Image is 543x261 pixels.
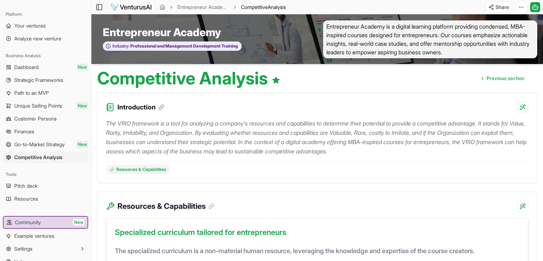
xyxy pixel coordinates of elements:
span: Strategic Frameworks [14,77,63,84]
a: Example ventures [3,230,88,242]
span: CompetitiveAnalysis [241,4,286,11]
a: Go-to-Market StrategyNew [3,139,88,150]
span: Your ventures [14,22,46,29]
span: Resources [14,195,38,202]
button: Industry:Professional and Management Development Training [103,41,242,51]
span: Go-to-Market Strategy [14,141,65,148]
a: Strategic Frameworks [3,74,88,86]
span: New [76,64,88,71]
span: Entrepreneur Academy is a digital learning platform providing condensed, MBA-inspired courses des... [323,20,538,58]
a: Resources [3,193,88,205]
span: Example ventures [14,232,54,240]
span: New [76,141,88,148]
div: Business Analysis [3,50,88,61]
button: Share [485,1,512,13]
nav: breadcrumb [160,4,286,11]
h1: Competitive Analysis [97,70,280,87]
span: Settings [14,245,32,252]
span: New [76,102,88,109]
span: Previous section [487,75,524,82]
span: New [73,219,85,226]
a: Entrepreneur Academy [177,4,229,11]
p: The VRIO framework is a tool for analyzing a company's resources and capabilities to determine th... [106,119,528,156]
span: Analyze new venture [14,35,61,42]
a: Pitch deck [3,180,88,192]
span: Entrepreneur Academy [103,26,221,39]
span: Professional and Management Development Training [130,43,238,49]
span: Finances [14,128,34,135]
a: Competitive Analysis [3,152,88,163]
h3: Specialized curriculum tailored for entrepreneurs [115,227,519,241]
span: Industry: [112,43,130,49]
h3: Introduction [117,102,164,112]
span: Unique Selling Points [14,102,62,109]
span: Path to an MVP [14,89,49,97]
button: Settings [3,243,88,255]
a: Path to an MVP [3,87,88,99]
a: Your ventures [3,20,88,31]
div: Platform [3,9,88,20]
a: DashboardNew [3,61,88,73]
a: Analyze new venture [3,33,88,44]
img: logo [110,3,152,11]
nav: pagination [476,71,530,85]
span: Community [15,219,41,226]
a: Resources & Capabilities [106,165,170,174]
span: Pitch deck [14,182,37,189]
span: Customer Persona [14,115,56,122]
h3: Resources & Capabilities [117,201,214,212]
span: Dashboard [14,64,39,71]
span: Analysis [268,4,286,10]
a: Finances [3,126,88,137]
span: Share [496,4,509,11]
a: Customer Persona [3,113,88,124]
a: Unique Selling PointsNew [3,100,88,112]
a: CommunityNew [4,217,87,228]
div: Tools [3,169,88,180]
a: Go to previous page [476,71,530,85]
span: Competitive Analysis [14,154,62,161]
